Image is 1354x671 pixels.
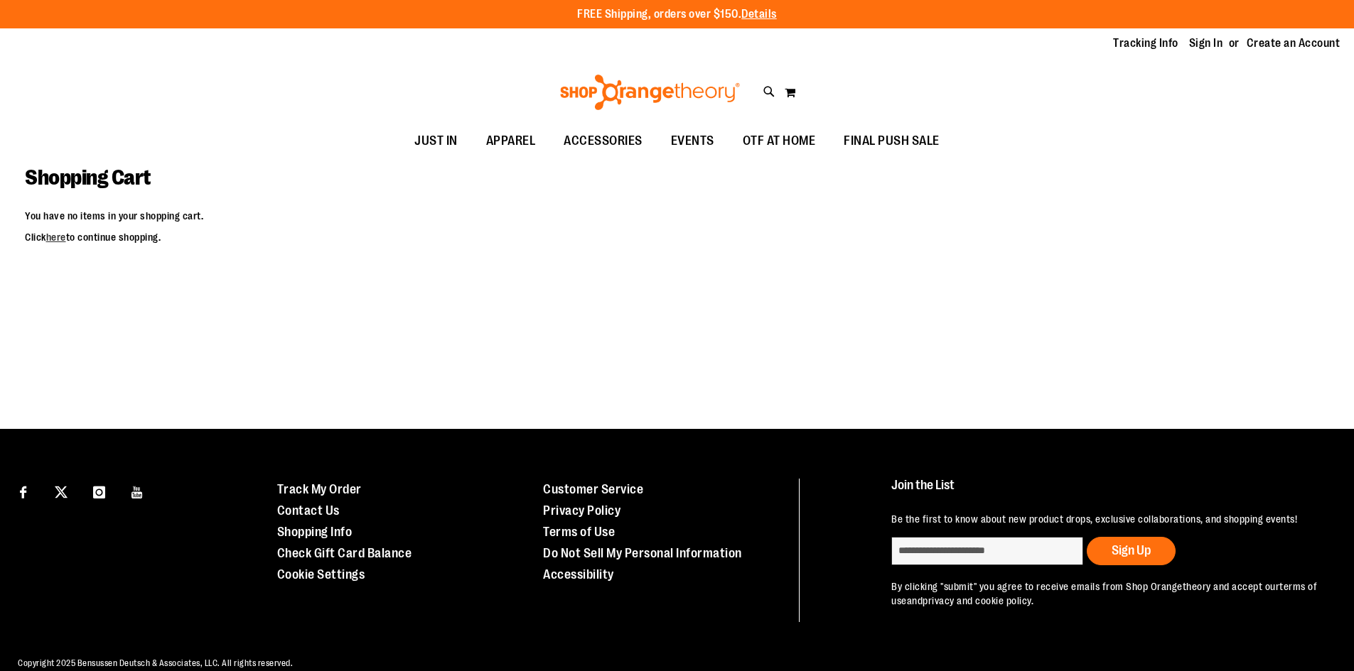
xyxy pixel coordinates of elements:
[844,125,940,157] span: FINAL PUSH SALE
[671,125,714,157] span: EVENTS
[543,546,742,560] a: Do Not Sell My Personal Information
[1112,543,1151,557] span: Sign Up
[46,231,66,243] a: here
[729,125,830,158] a: OTF AT HOME
[891,479,1321,505] h4: Join the List
[543,567,614,582] a: Accessibility
[543,503,620,518] a: Privacy Policy
[49,479,74,503] a: Visit our X page
[1247,36,1340,51] a: Create an Account
[543,525,615,539] a: Terms of Use
[891,537,1083,565] input: enter email
[564,125,643,157] span: ACCESSORIES
[577,6,777,23] p: FREE Shipping, orders over $150.
[891,512,1321,526] p: Be the first to know about new product drops, exclusive collaborations, and shopping events!
[18,658,293,668] span: Copyright 2025 Bensussen Deutsch & Associates, LLC. All rights reserved.
[891,579,1321,608] p: By clicking "submit" you agree to receive emails from Shop Orangetheory and accept our and
[1113,36,1178,51] a: Tracking Info
[55,486,68,498] img: Twitter
[486,125,536,157] span: APPAREL
[743,125,816,157] span: OTF AT HOME
[11,479,36,503] a: Visit our Facebook page
[1087,537,1176,565] button: Sign Up
[923,595,1033,606] a: privacy and cookie policy.
[277,567,365,582] a: Cookie Settings
[277,546,412,560] a: Check Gift Card Balance
[558,75,742,110] img: Shop Orangetheory
[277,482,362,496] a: Track My Order
[277,525,353,539] a: Shopping Info
[472,125,550,158] a: APPAREL
[657,125,729,158] a: EVENTS
[829,125,954,158] a: FINAL PUSH SALE
[741,8,777,21] a: Details
[25,209,1329,223] p: You have no items in your shopping cart.
[543,482,643,496] a: Customer Service
[125,479,150,503] a: Visit our Youtube page
[25,230,1329,244] p: Click to continue shopping.
[1189,36,1223,51] a: Sign In
[400,125,472,158] a: JUST IN
[87,479,112,503] a: Visit our Instagram page
[891,581,1317,606] a: terms of use
[414,125,458,157] span: JUST IN
[25,165,151,190] span: Shopping Cart
[277,503,340,518] a: Contact Us
[549,125,657,158] a: ACCESSORIES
